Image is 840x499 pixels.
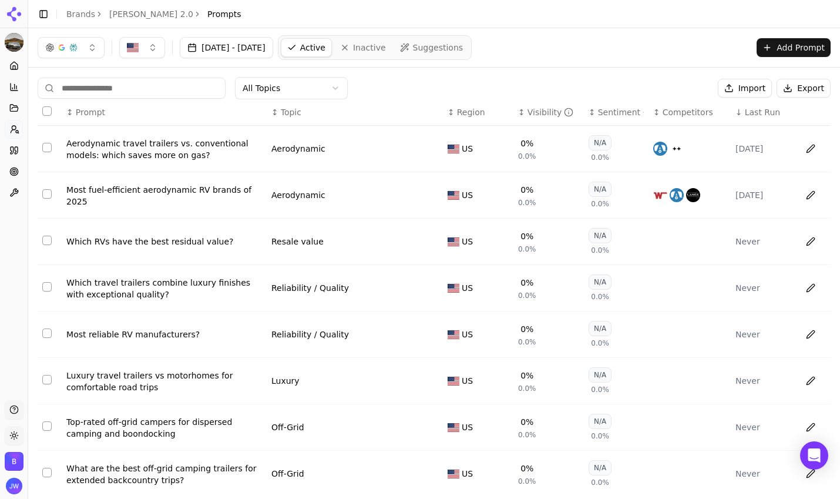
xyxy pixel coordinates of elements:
a: Inactive [334,38,392,57]
span: US [462,468,473,480]
div: Never [735,375,791,387]
span: 0.0% [591,339,609,348]
span: 0.0% [591,246,609,255]
button: Select row 4 [42,375,52,384]
div: 0% [520,138,533,149]
img: winnebago [653,188,667,202]
div: Most fuel-efficient aerodynamic RV brands of 2025 [66,184,262,207]
img: US flag [448,470,459,478]
span: US [462,282,473,294]
div: 0% [520,416,533,428]
button: Select row 6 [42,468,52,477]
div: N/A [589,135,611,150]
th: Region [443,99,513,126]
a: Off-Grid [271,468,304,480]
img: US flag [448,330,459,339]
a: Reliability / Quality [271,329,349,340]
a: Aerodynamic [271,143,325,155]
div: 0% [520,370,533,381]
img: US flag [448,284,459,293]
button: Edit in sheet [801,186,820,205]
button: Select row 18 [42,189,52,199]
span: Topic [281,106,301,118]
div: 0% [520,230,533,242]
button: Select row 3 [42,329,52,338]
button: [DATE] - [DATE] [180,37,273,58]
nav: breadcrumb [66,8,241,20]
span: 0.0% [591,431,609,441]
img: lightship [670,142,684,156]
a: Luxury travel trailers vs motorhomes for comfortable road trips [66,370,262,393]
div: Never [735,282,791,294]
span: 0.0% [591,385,609,394]
span: 0.0% [591,153,609,162]
div: Most reliable RV manufacturers? [66,329,262,340]
span: US [462,143,473,155]
div: ↓Last Run [735,106,791,118]
span: Suggestions [413,42,463,53]
img: Jonathan Wahl [6,478,22,494]
img: US flag [448,423,459,432]
span: US [462,236,473,247]
a: Luxury [271,375,300,387]
th: sentiment [584,99,649,126]
a: [PERSON_NAME] 2.0 [109,8,193,20]
a: Which RVs have the best residual value? [66,236,262,247]
div: N/A [589,321,611,336]
div: 0% [520,277,533,289]
div: N/A [589,182,611,197]
button: Edit in sheet [801,325,820,344]
div: ↕Prompt [66,106,262,118]
div: Top-rated off-grid campers for dispersed camping and boondocking [66,416,262,440]
div: 0% [520,184,533,196]
button: Import [718,79,772,98]
button: Edit in sheet [801,279,820,297]
div: N/A [589,414,611,429]
span: 0.0% [518,198,536,207]
a: What are the best off-grid camping trailers for extended backcountry trips? [66,463,262,486]
button: Edit in sheet [801,464,820,483]
span: 0.0% [518,291,536,300]
div: ↕Visibility [518,106,579,118]
div: Never [735,468,791,480]
a: Aerodynamic [271,189,325,201]
button: Select row 1 [42,236,52,245]
button: Select all rows [42,106,52,116]
span: Last Run [745,106,780,118]
img: Bowlus [5,452,23,471]
span: US [462,421,473,433]
img: US flag [448,377,459,386]
a: Suggestions [394,38,469,57]
div: [DATE] [735,143,791,155]
a: Which travel trailers combine luxury finishes with exceptional quality? [66,277,262,300]
span: US [462,375,473,387]
th: Last Run [731,99,795,126]
div: ↕Region [448,106,509,118]
div: Aerodynamic travel trailers vs. conventional models: which saves more on gas? [66,138,262,161]
th: brandMentionRate [513,99,584,126]
div: ↕Sentiment [589,106,644,118]
button: Export [777,79,831,98]
th: Competitors [649,99,731,126]
span: Prompt [76,106,105,118]
span: Prompts [207,8,241,20]
button: Edit in sheet [801,139,820,158]
div: ↕Topic [271,106,438,118]
span: Region [457,106,485,118]
a: Brands [66,9,95,19]
span: Active [300,42,325,53]
span: 0.0% [518,245,536,254]
div: Visibility [527,106,574,118]
button: Select row 2 [42,282,52,292]
th: Prompt [62,99,267,126]
div: N/A [589,228,611,243]
div: Open Intercom Messenger [800,441,828,470]
span: 0.0% [591,199,609,209]
div: [DATE] [735,189,791,201]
